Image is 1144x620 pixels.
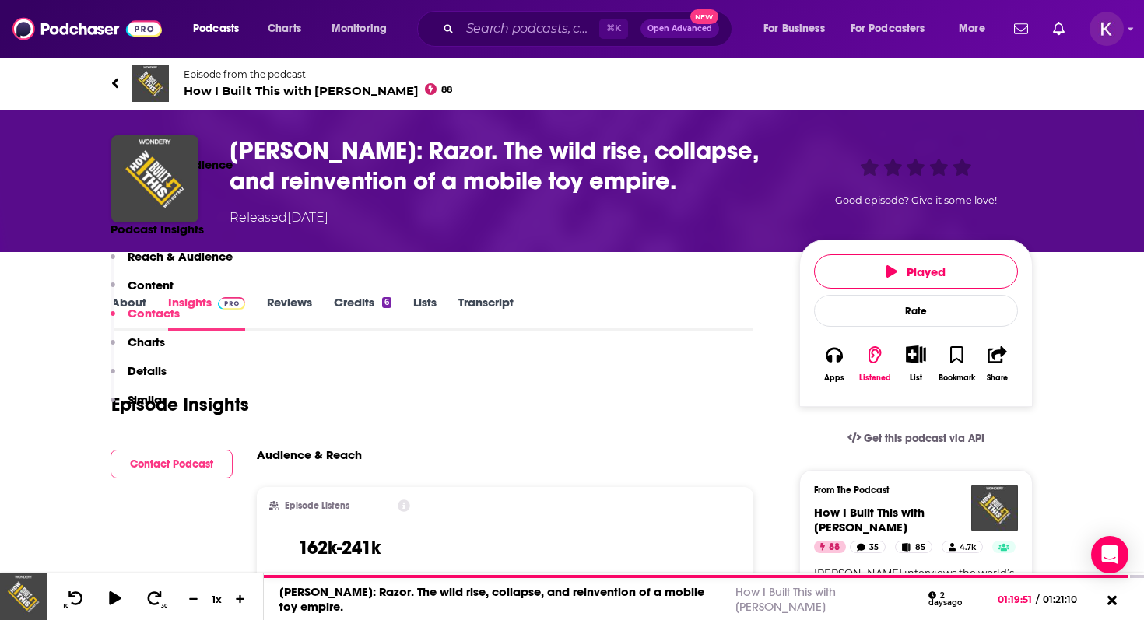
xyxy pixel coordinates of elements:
[1090,12,1124,46] button: Show profile menu
[184,83,452,98] span: How I Built This with [PERSON_NAME]
[942,541,983,553] a: 4.7k
[936,335,977,392] button: Bookmark
[915,540,925,555] span: 85
[960,540,976,555] span: 4.7k
[814,505,925,534] a: How I Built This with Guy Raz
[460,16,599,41] input: Search podcasts, credits, & more...
[864,432,984,445] span: Get this podcast via API
[851,18,925,40] span: For Podcasters
[763,18,825,40] span: For Business
[111,392,166,421] button: Similar
[193,18,239,40] span: Podcasts
[279,584,704,614] a: [PERSON_NAME]: Razor. The wild rise, collapse, and reinvention of a mobile toy empire.
[640,19,719,38] button: Open AdvancedNew
[267,295,312,331] a: Reviews
[1047,16,1071,42] a: Show notifications dropdown
[12,14,162,44] img: Podchaser - Follow, Share and Rate Podcasts
[111,450,233,478] button: Contact Podcast
[829,540,840,555] span: 88
[971,485,1018,531] img: How I Built This with Guy Raz
[814,485,1005,496] h3: From The Podcast
[132,65,169,102] img: How I Built This with Guy Raz
[268,18,301,40] span: Charts
[111,65,572,102] a: How I Built This with Guy RazEpisode from the podcastHow I Built This with [PERSON_NAME]88
[854,335,895,392] button: Listened
[1008,16,1034,42] a: Show notifications dropdown
[230,208,328,227] div: Released [DATE]
[814,254,1018,289] button: Played
[204,593,230,605] div: 1 x
[1090,12,1124,46] span: Logged in as kwignall
[814,295,1018,327] div: Rate
[258,16,311,41] a: Charts
[859,373,891,383] div: Listened
[840,16,948,41] button: open menu
[141,590,170,609] button: 30
[886,264,946,279] span: Played
[458,295,514,331] a: Transcript
[128,335,165,349] p: Charts
[111,306,180,335] button: Contacts
[998,594,1036,605] span: 01:19:51
[647,25,712,33] span: Open Advanced
[184,68,452,80] span: Episode from the podcast
[321,16,407,41] button: open menu
[111,335,165,363] button: Charts
[161,603,167,609] span: 30
[814,505,925,534] span: How I Built This with [PERSON_NAME]
[432,11,747,47] div: Search podcasts, credits, & more...
[285,500,349,511] h2: Episode Listens
[128,363,167,378] p: Details
[987,373,1008,383] div: Share
[869,540,879,555] span: 35
[814,335,854,392] button: Apps
[128,306,180,321] p: Contacts
[939,373,975,383] div: Bookmark
[900,345,932,363] button: Show More Button
[910,373,922,383] div: List
[690,9,718,24] span: New
[382,297,391,308] div: 6
[1091,536,1128,573] div: Open Intercom Messenger
[128,392,166,407] p: Similar
[111,363,167,392] button: Details
[182,16,259,41] button: open menu
[824,373,844,383] div: Apps
[60,590,89,609] button: 10
[599,19,628,39] span: ⌘ K
[334,295,391,331] a: Credits6
[413,295,437,331] a: Lists
[298,536,381,559] h3: 162k-241k
[111,135,198,222] img: Carlton Calvin: Razor. The wild rise, collapse, and reinvention of a mobile toy empire.
[1036,594,1039,605] span: /
[1090,12,1124,46] img: User Profile
[257,447,362,462] h3: Audience & Reach
[753,16,844,41] button: open menu
[230,135,774,196] h3: Carlton Calvin: Razor. The wild rise, collapse, and reinvention of a mobile toy empire.
[977,335,1018,392] button: Share
[332,18,387,40] span: Monitoring
[948,16,1005,41] button: open menu
[895,541,932,553] a: 85
[735,584,836,614] a: How I Built This with [PERSON_NAME]
[928,591,975,608] div: 2 days ago
[441,86,452,93] span: 88
[959,18,985,40] span: More
[835,194,997,206] span: Good episode? Give it some love!
[63,603,68,609] span: 10
[1039,594,1093,605] span: 01:21:10
[814,541,846,553] a: 88
[835,419,997,457] a: Get this podcast via API
[850,541,886,553] a: 35
[896,335,936,392] div: Show More ButtonList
